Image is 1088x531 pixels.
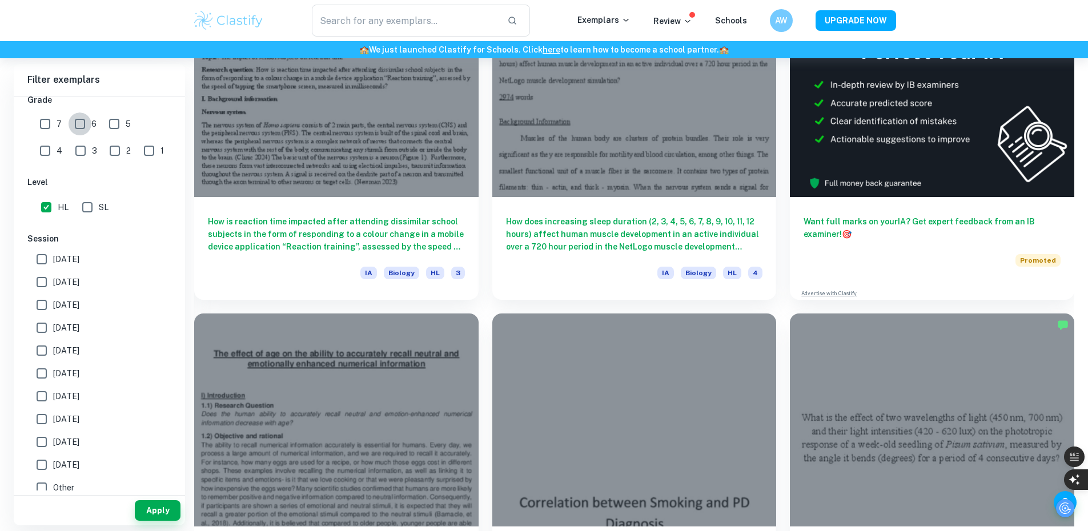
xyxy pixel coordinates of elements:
input: Search for any exemplars... [312,5,499,37]
span: 1 [160,144,164,157]
a: Advertise with Clastify [801,289,857,297]
span: Biology [384,267,419,279]
img: Marked [1057,319,1069,331]
span: HL [426,267,444,279]
h6: How is reaction time impacted after attending dissimilar school subjects in the form of respondin... [208,215,465,253]
span: [DATE] [53,413,79,425]
button: Apply [135,500,180,521]
h6: AW [774,14,788,27]
span: SL [99,201,109,214]
a: Schools [715,16,747,25]
span: [DATE] [53,299,79,311]
h6: Session [27,232,171,245]
p: Exemplars [577,14,631,26]
span: HL [58,201,69,214]
span: [DATE] [53,436,79,448]
button: Help and Feedback [1054,491,1077,514]
span: [DATE] [53,458,79,471]
span: IA [657,267,674,279]
span: [DATE] [53,276,79,288]
button: AW [770,9,793,32]
span: [DATE] [53,344,79,357]
h6: Want full marks on your IA ? Get expert feedback from an IB examiner! [804,215,1061,240]
span: 🏫 [719,45,729,54]
span: 🏫 [359,45,369,54]
span: [DATE] [53,321,79,334]
img: Clastify logo [192,9,265,32]
span: 4 [748,267,762,279]
h6: How does increasing sleep duration (2, 3, 4, 5, 6, 7, 8, 9, 10, 11, 12 hours) affect human muscle... [506,215,763,253]
span: 2 [126,144,131,157]
span: 6 [91,118,97,130]
span: 🎯 [842,230,852,239]
span: Biology [681,267,716,279]
span: [DATE] [53,390,79,403]
span: 4 [57,144,62,157]
span: 3 [451,267,465,279]
span: [DATE] [53,367,79,380]
p: Review [653,15,692,27]
span: Other [53,481,74,494]
span: Promoted [1015,254,1061,267]
h6: We just launched Clastify for Schools. Click to learn how to become a school partner. [2,43,1086,56]
h6: Filter exemplars [14,64,185,96]
a: here [543,45,560,54]
button: UPGRADE NOW [816,10,896,31]
span: HL [723,267,741,279]
span: 3 [92,144,97,157]
h6: Grade [27,94,171,106]
span: 7 [57,118,62,130]
span: 5 [126,118,131,130]
span: IA [360,267,377,279]
h6: Level [27,176,171,188]
span: [DATE] [53,253,79,265]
